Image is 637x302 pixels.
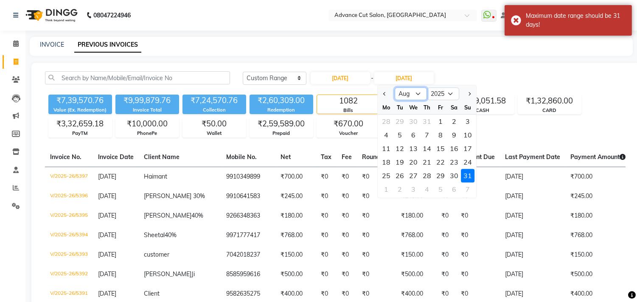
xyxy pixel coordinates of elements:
input: Search by Name/Mobile/Email/Invoice No [45,71,230,84]
td: ₹0 [337,226,357,245]
div: 1082 [317,95,380,107]
td: ₹0 [337,265,357,284]
div: ₹9,99,879.76 [115,95,179,106]
td: ₹150.00 [396,245,436,265]
td: ₹768.00 [396,226,436,245]
div: Monday, August 18, 2025 [379,155,393,169]
div: 5 [393,128,407,142]
div: 3 [461,115,474,128]
div: Collection [182,106,246,114]
div: Fr [434,101,447,114]
td: ₹0 [357,167,396,187]
div: Wednesday, September 3, 2025 [407,182,420,196]
span: customer [144,251,169,258]
input: End Date [374,72,434,84]
div: 13 [407,142,420,155]
td: ₹0 [436,245,456,265]
div: Sa [447,101,461,114]
span: [DATE] [98,212,116,219]
td: [DATE] [500,187,565,206]
div: Tu [393,101,407,114]
td: 9971777417 [221,226,275,245]
span: - [371,74,373,83]
div: 9 [447,128,461,142]
td: ₹245.00 [275,187,316,206]
div: 15 [434,142,447,155]
td: ₹0 [316,167,337,187]
div: Thursday, August 14, 2025 [420,142,434,155]
div: Friday, August 22, 2025 [434,155,447,169]
td: ₹0 [357,226,396,245]
span: [DATE] [98,270,116,278]
div: 2 [393,182,407,196]
td: ₹150.00 [275,245,316,265]
div: 1 [379,182,393,196]
div: 30 [447,169,461,182]
div: Sunday, August 17, 2025 [461,142,474,155]
div: 29 [434,169,447,182]
td: ₹500.00 [565,265,631,284]
span: [PERSON_NAME] 30% [144,192,205,200]
td: ₹0 [316,187,337,206]
div: 3 [407,182,420,196]
div: CARD [518,107,581,114]
div: 8 [434,128,447,142]
div: ₹2,60,309.00 [250,95,313,106]
div: Wednesday, August 27, 2025 [407,169,420,182]
span: Mobile No. [226,153,257,161]
div: PayTM [49,130,112,137]
td: ₹180.00 [275,206,316,226]
div: Maximum date range should be 31 days! [526,11,626,29]
div: 25 [379,169,393,182]
td: ₹0 [456,206,500,226]
div: Wednesday, August 6, 2025 [407,128,420,142]
div: Thursday, August 28, 2025 [420,169,434,182]
div: 11 [379,142,393,155]
div: Saturday, August 2, 2025 [447,115,461,128]
span: Client Name [144,153,180,161]
span: [DATE] [98,231,116,239]
td: ₹0 [357,206,396,226]
div: ₹670.00 [317,118,380,130]
div: 22 [434,155,447,169]
select: Select month [395,87,427,100]
div: Friday, August 15, 2025 [434,142,447,155]
td: 8585959616 [221,265,275,284]
div: Tuesday, August 19, 2025 [393,155,407,169]
div: PhonePe [116,130,179,137]
div: Wednesday, July 30, 2025 [407,115,420,128]
div: 23 [447,155,461,169]
select: Select year [427,87,459,100]
div: Tuesday, August 5, 2025 [393,128,407,142]
div: 10 [461,128,474,142]
div: 28 [420,169,434,182]
td: ₹150.00 [565,245,631,265]
td: [DATE] [500,167,565,187]
div: Tuesday, August 12, 2025 [393,142,407,155]
td: ₹0 [357,265,396,284]
div: Saturday, August 16, 2025 [447,142,461,155]
a: INVOICE [40,41,64,48]
span: Round Off [362,153,391,161]
td: ₹0 [436,226,456,245]
div: 21 [420,155,434,169]
div: Thursday, September 4, 2025 [420,182,434,196]
div: 18 [379,155,393,169]
div: 28 [379,115,393,128]
button: Previous month [381,87,388,101]
td: ₹768.00 [565,226,631,245]
span: [DATE] [98,290,116,297]
td: V/2025-26/5395 [45,206,93,226]
div: Friday, September 5, 2025 [434,182,447,196]
div: Th [420,101,434,114]
div: Friday, August 1, 2025 [434,115,447,128]
div: 20 [407,155,420,169]
div: We [407,101,420,114]
div: 5 [434,182,447,196]
td: V/2025-26/5397 [45,167,93,187]
div: Wednesday, August 20, 2025 [407,155,420,169]
div: Saturday, August 30, 2025 [447,169,461,182]
div: 6 [447,182,461,196]
td: V/2025-26/5394 [45,226,93,245]
div: 17 [461,142,474,155]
